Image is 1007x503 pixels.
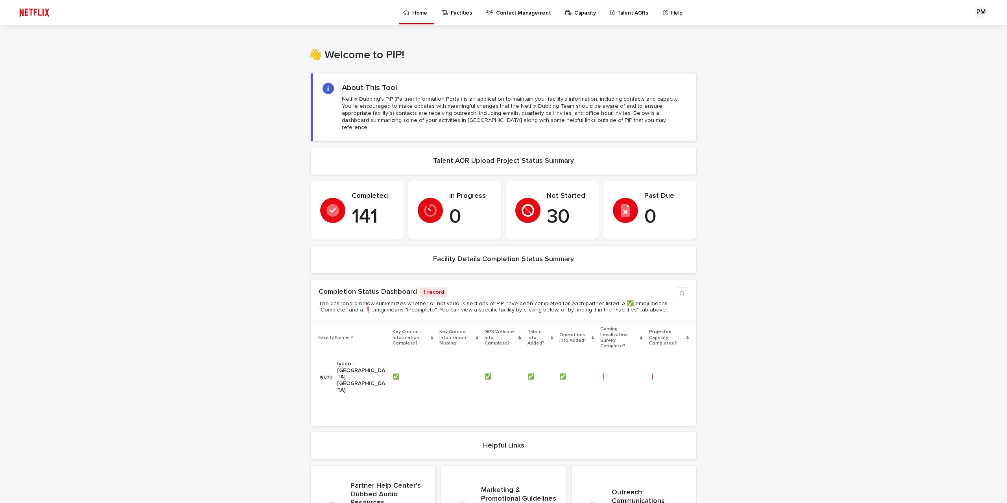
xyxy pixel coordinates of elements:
[975,6,987,19] div: PM
[16,5,53,20] img: ifQbXi3ZQGMSEF7WDB7W
[433,157,574,166] h2: Talent AOR Upload Project Status Summary
[547,192,589,201] p: Not Started
[527,372,536,380] p: ✅
[308,49,693,62] h1: 👋 Welcome to PIP!
[649,372,657,380] p: ❗️
[649,328,684,348] p: Projected Capacity Completed?
[600,325,638,351] p: Gaming Localization Survey Complete?
[559,331,590,345] p: Operations Info Added?
[352,205,394,229] p: 141
[644,205,687,229] p: 0
[439,374,478,380] p: -
[485,372,493,380] p: ✅
[481,486,557,503] h3: Marketing & Promotional Guidelines
[337,361,386,394] p: Iyuno - [GEOGRAPHIC_DATA] - [GEOGRAPHIC_DATA]
[433,255,574,264] h2: Facility Details Completion Status Summary
[644,192,687,201] p: Past Due
[318,333,349,342] p: Facility Name
[485,328,516,348] p: NP3 Website Info Complete?
[449,192,492,201] p: In Progress
[483,442,524,450] h2: Helpful Links
[449,205,492,229] p: 0
[547,205,589,229] p: 30
[393,372,401,380] p: ✅
[342,96,686,131] p: Netflix Dubbing's PIP (Partner Information Portal) is an application to maintain your facility's ...
[559,372,568,380] p: ✅
[311,354,696,400] tr: Iyuno - [GEOGRAPHIC_DATA] - [GEOGRAPHIC_DATA]✅✅ -✅✅ ✅✅ ✅✅ ❗️❗️ ❗️❗️
[600,372,609,380] p: ❗️
[352,192,394,201] p: Completed
[319,288,417,295] a: Completion Status Dashboard
[393,328,428,348] p: Key Contact Information Complete?
[420,287,447,297] p: 1 record
[527,328,549,348] p: Talent Info Added?
[342,83,397,92] h2: About This Tool
[439,328,474,348] p: Key Contact Information Missing
[319,300,673,314] p: The dashboard below summarizes whether or not various sections of PIP have been completed for eac...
